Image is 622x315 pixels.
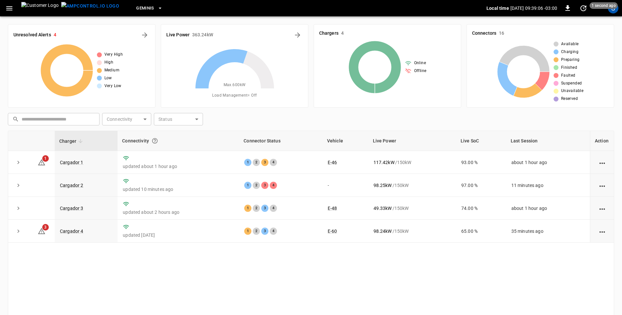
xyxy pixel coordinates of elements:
[374,182,392,189] p: 98.25 kW
[506,220,590,243] td: 35 minutes ago
[54,31,56,39] h6: 4
[123,209,234,215] p: updated about 2 hours ago
[139,30,150,40] button: All Alerts
[253,228,260,235] div: 2
[374,205,392,212] p: 49.33 kW
[104,51,123,58] span: Very High
[270,228,277,235] div: 4
[123,186,234,193] p: updated 10 minutes ago
[598,159,606,166] div: action cell options
[374,228,392,234] p: 98.24 kW
[472,30,496,37] h6: Connectors
[414,60,426,66] span: Online
[239,131,322,151] th: Connector Status
[60,183,83,188] a: Cargador 2
[104,67,119,74] span: Medium
[328,229,337,234] a: E-60
[270,205,277,212] div: 4
[322,131,368,151] th: Vehicle
[561,72,576,79] span: Faulted
[456,197,506,220] td: 74.00 %
[506,131,590,151] th: Last Session
[261,205,268,212] div: 3
[253,182,260,189] div: 2
[60,160,83,165] a: Cargador 1
[561,65,577,71] span: Finished
[561,96,578,102] span: Reserved
[374,182,451,189] div: / 150 kW
[561,41,579,47] span: Available
[134,2,165,15] button: Geminis
[13,157,23,167] button: expand row
[270,182,277,189] div: 4
[61,2,119,10] img: ampcontrol.io logo
[253,205,260,212] div: 2
[322,174,368,197] td: -
[499,30,504,37] h6: 16
[42,155,49,162] span: 1
[21,2,59,14] img: Customer Logo
[506,151,590,174] td: about 1 hour ago
[60,206,83,211] a: Cargador 3
[244,159,251,166] div: 1
[104,75,112,82] span: Low
[319,30,338,37] h6: Chargers
[38,159,46,164] a: 1
[13,203,23,213] button: expand row
[224,82,246,88] span: Max. 600 kW
[270,159,277,166] div: 4
[292,30,303,40] button: Energy Overview
[212,92,257,99] span: Load Management = Off
[506,197,590,220] td: about 1 hour ago
[60,229,83,234] a: Cargador 4
[261,182,268,189] div: 3
[42,224,49,231] span: 3
[261,159,268,166] div: 3
[374,228,451,234] div: / 150 kW
[456,174,506,197] td: 97.00 %
[166,31,190,39] h6: Live Power
[374,159,394,166] p: 117.42 kW
[374,159,451,166] div: / 150 kW
[578,3,589,13] button: set refresh interval
[13,31,51,39] h6: Unresolved Alerts
[13,180,23,190] button: expand row
[456,220,506,243] td: 65.00 %
[261,228,268,235] div: 3
[561,57,580,63] span: Preparing
[38,228,46,233] a: 3
[561,49,578,55] span: Charging
[374,205,451,212] div: / 150 kW
[328,160,337,165] a: E-46
[590,131,614,151] th: Action
[136,5,154,12] span: Geminis
[590,2,618,9] span: 1 second ago
[104,83,121,89] span: Very Low
[122,135,234,147] div: Connectivity
[192,31,213,39] h6: 363.24 kW
[59,137,85,145] span: Charger
[598,228,606,234] div: action cell options
[598,182,606,189] div: action cell options
[456,151,506,174] td: 93.00 %
[104,59,114,66] span: High
[149,135,161,147] button: Connection between the charger and our software.
[414,68,427,74] span: Offline
[13,226,23,236] button: expand row
[123,163,234,170] p: updated about 1 hour ago
[341,30,344,37] h6: 4
[561,88,583,94] span: Unavailable
[486,5,509,11] p: Local time
[244,182,251,189] div: 1
[244,228,251,235] div: 1
[368,131,456,151] th: Live Power
[598,205,606,212] div: action cell options
[510,5,557,11] p: [DATE] 09:39:06 -03:00
[328,206,337,211] a: E-48
[123,232,234,238] p: updated [DATE]
[456,131,506,151] th: Live SoC
[244,205,251,212] div: 1
[561,80,582,87] span: Suspended
[506,174,590,197] td: 11 minutes ago
[253,159,260,166] div: 2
